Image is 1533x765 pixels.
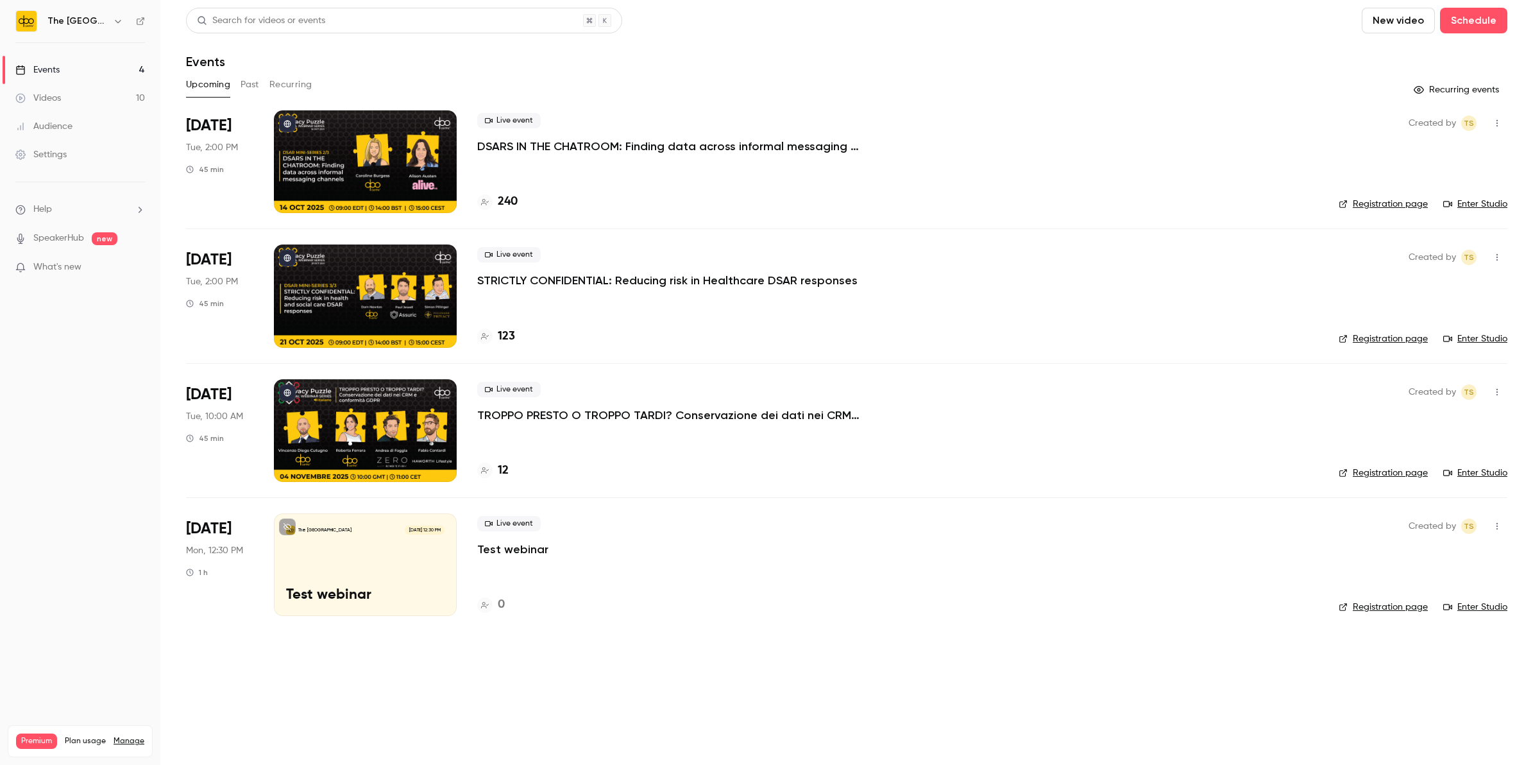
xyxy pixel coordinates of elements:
[186,519,232,539] span: [DATE]
[1443,601,1507,614] a: Enter Studio
[186,110,253,213] div: Oct 14 Tue, 2:00 PM (Europe/London)
[1339,198,1428,211] a: Registration page
[477,113,541,128] span: Live event
[65,736,106,746] span: Plan usage
[1409,384,1456,400] span: Created by
[286,587,445,604] p: Test webinar
[186,384,232,405] span: [DATE]
[477,596,505,614] a: 0
[477,542,548,557] a: Test webinar
[477,193,518,211] a: 240
[92,232,117,245] span: new
[1464,116,1474,131] span: TS
[33,203,52,216] span: Help
[186,410,243,423] span: Tue, 10:00 AM
[15,64,60,76] div: Events
[186,544,243,557] span: Mon, 12:30 PM
[186,379,253,482] div: Nov 4 Tue, 10:00 AM (Europe/London)
[186,245,253,347] div: Oct 21 Tue, 2:00 PM (Europe/London)
[1443,467,1507,479] a: Enter Studio
[186,513,253,616] div: Oct 4 Mon, 12:30 PM (Europe/London)
[1461,384,1477,400] span: Taylor Swann
[47,15,108,28] h6: The [GEOGRAPHIC_DATA]
[1464,519,1474,534] span: TS
[477,408,862,423] a: TROPPO PRESTO O TROPPO TARDI? Conservazione dei dati nei CRM e conformità GDPR
[477,247,541,262] span: Live event
[269,74,312,95] button: Recurring
[1464,250,1474,265] span: TS
[1339,601,1428,614] a: Registration page
[186,250,232,270] span: [DATE]
[477,139,862,154] a: DSARS IN THE CHATROOM: Finding data across informal messaging channels
[498,596,505,614] h4: 0
[1362,8,1435,33] button: New video
[15,92,61,105] div: Videos
[33,261,81,274] span: What's new
[405,526,444,535] span: [DATE] 12:30 PM
[1409,519,1456,534] span: Created by
[186,275,238,288] span: Tue, 2:00 PM
[498,328,515,345] h4: 123
[1443,198,1507,211] a: Enter Studio
[1461,250,1477,265] span: Taylor Swann
[186,141,238,154] span: Tue, 2:00 PM
[1339,332,1428,345] a: Registration page
[1443,332,1507,345] a: Enter Studio
[15,203,145,216] li: help-dropdown-opener
[1339,467,1428,479] a: Registration page
[1461,519,1477,534] span: Taylor Swann
[16,11,37,31] img: The DPO Centre
[1461,116,1477,131] span: Taylor Swann
[1409,116,1456,131] span: Created by
[477,516,541,531] span: Live event
[186,567,208,578] div: 1 h
[186,54,225,69] h1: Events
[477,462,509,479] a: 12
[241,74,259,95] button: Past
[186,433,224,443] div: 45 min
[16,734,57,749] span: Premium
[1409,250,1456,265] span: Created by
[15,120,72,133] div: Audience
[130,262,145,273] iframe: Noticeable Trigger
[197,14,325,28] div: Search for videos or events
[477,382,541,397] span: Live event
[33,232,84,245] a: SpeakerHub
[498,462,509,479] h4: 12
[477,328,515,345] a: 123
[1408,80,1507,100] button: Recurring events
[298,527,351,533] p: The [GEOGRAPHIC_DATA]
[1440,8,1507,33] button: Schedule
[1464,384,1474,400] span: TS
[498,193,518,211] h4: 240
[477,273,858,288] a: STRICTLY CONFIDENTIAL: Reducing risk in Healthcare DSAR responses
[274,513,457,616] a: Test webinar The [GEOGRAPHIC_DATA][DATE] 12:30 PMTest webinar
[186,298,224,309] div: 45 min
[186,164,224,175] div: 45 min
[15,148,67,161] div: Settings
[186,116,232,136] span: [DATE]
[186,74,230,95] button: Upcoming
[114,736,144,746] a: Manage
